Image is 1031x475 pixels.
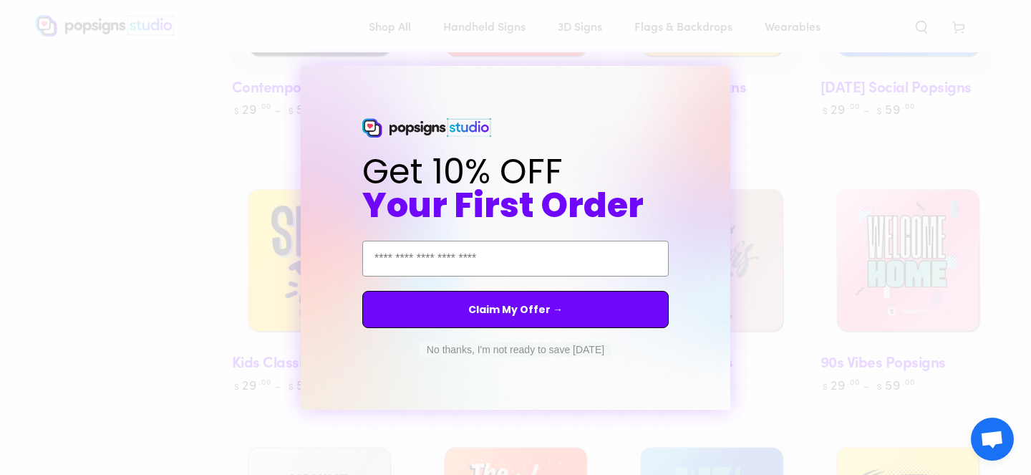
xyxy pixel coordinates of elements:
span: Get 10% OFF [362,148,563,196]
a: Open chat [971,418,1014,461]
button: No thanks, I'm not ready to save [DATE] [420,342,611,357]
img: Popsigns Studio [362,118,491,138]
span: Your First Order [362,181,644,229]
button: Claim My Offer → [362,291,669,328]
